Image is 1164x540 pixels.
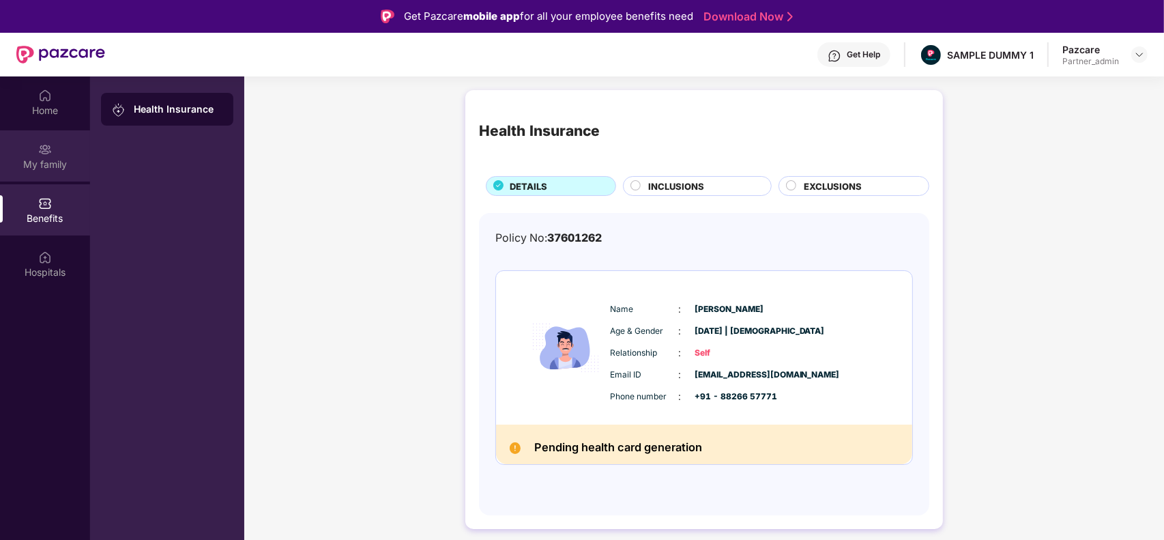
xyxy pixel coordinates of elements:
[695,347,763,360] span: Self
[695,303,763,316] span: [PERSON_NAME]
[678,367,681,382] span: :
[404,8,693,25] div: Get Pazcare for all your employee benefits need
[547,231,602,244] span: 37601262
[16,46,105,63] img: New Pazcare Logo
[678,389,681,404] span: :
[678,302,681,317] span: :
[495,229,602,246] div: Policy No:
[479,120,600,143] div: Health Insurance
[678,345,681,360] span: :
[510,442,521,453] img: Pending
[534,438,702,457] h2: Pending health card generation
[610,303,678,316] span: Name
[695,390,763,403] span: +91 - 88266 57771
[648,180,704,193] span: INCLUSIONS
[1062,56,1119,67] div: Partner_admin
[38,251,52,264] img: svg+xml;base64,PHN2ZyBpZD0iSG9zcGl0YWxzIiB4bWxucz0iaHR0cDovL3d3dy53My5vcmcvMjAwMC9zdmciIHdpZHRoPS...
[38,197,52,210] img: svg+xml;base64,PHN2ZyBpZD0iQmVuZWZpdHMiIHhtbG5zPSJodHRwOi8vd3d3LnczLm9yZy8yMDAwL3N2ZyIgd2lkdGg9Ij...
[610,390,678,403] span: Phone number
[38,143,52,156] img: svg+xml;base64,PHN2ZyB3aWR0aD0iMjAiIGhlaWdodD0iMjAiIHZpZXdCb3g9IjAgMCAyMCAyMCIgZmlsbD0ibm9uZSIgeG...
[112,103,126,117] img: svg+xml;base64,PHN2ZyB3aWR0aD0iMjAiIGhlaWdodD0iMjAiIHZpZXdCb3g9IjAgMCAyMCAyMCIgZmlsbD0ibm9uZSIgeG...
[804,180,862,193] span: EXCLUSIONS
[525,285,607,411] img: icon
[787,10,793,24] img: Stroke
[947,48,1034,61] div: SAMPLE DUMMY 1
[38,89,52,102] img: svg+xml;base64,PHN2ZyBpZD0iSG9tZSIgeG1sbnM9Imh0dHA6Ly93d3cudzMub3JnLzIwMDAvc3ZnIiB3aWR0aD0iMjAiIG...
[610,325,678,338] span: Age & Gender
[695,369,763,382] span: [EMAIL_ADDRESS][DOMAIN_NAME]
[1134,49,1145,60] img: svg+xml;base64,PHN2ZyBpZD0iRHJvcGRvd24tMzJ4MzIiIHhtbG5zPSJodHRwOi8vd3d3LnczLm9yZy8yMDAwL3N2ZyIgd2...
[828,49,841,63] img: svg+xml;base64,PHN2ZyBpZD0iSGVscC0zMngzMiIgeG1sbnM9Imh0dHA6Ly93d3cudzMub3JnLzIwMDAvc3ZnIiB3aWR0aD...
[610,369,678,382] span: Email ID
[678,324,681,339] span: :
[703,10,789,24] a: Download Now
[381,10,394,23] img: Logo
[1062,43,1119,56] div: Pazcare
[847,49,880,60] div: Get Help
[610,347,678,360] span: Relationship
[921,45,941,65] img: Pazcare_Alternative_logo-01-01.png
[695,325,763,338] span: [DATE] | [DEMOGRAPHIC_DATA]
[510,180,547,193] span: DETAILS
[463,10,520,23] strong: mobile app
[134,102,222,116] div: Health Insurance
